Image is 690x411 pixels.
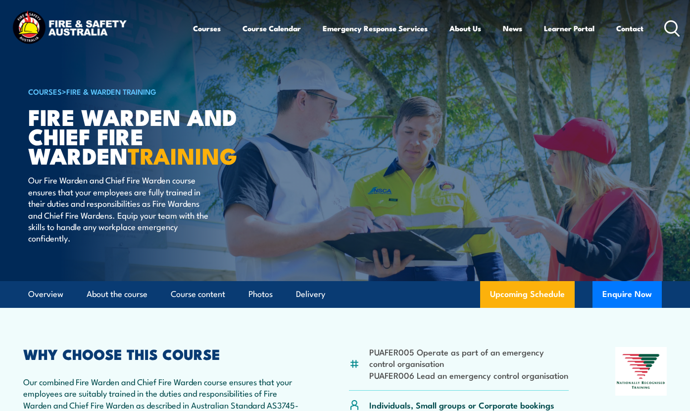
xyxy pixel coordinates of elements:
li: PUAFER006 Lead an emergency control organisation [369,369,569,381]
a: Overview [28,281,63,307]
a: Learner Portal [544,16,594,40]
a: Emergency Response Services [323,16,428,40]
img: Nationally Recognised Training logo. [615,347,667,396]
h2: WHY CHOOSE THIS COURSE [23,347,302,360]
a: News [503,16,522,40]
a: About the course [87,281,148,307]
button: Enquire Now [592,281,662,308]
a: Delivery [296,281,325,307]
a: Upcoming Schedule [480,281,575,308]
li: PUAFER005 Operate as part of an emergency control organisation [369,346,569,369]
a: Contact [616,16,643,40]
a: Photos [248,281,273,307]
p: Individuals, Small groups or Corporate bookings [369,399,554,411]
a: About Us [449,16,481,40]
h6: > [28,85,273,97]
h1: Fire Warden and Chief Fire Warden [28,107,273,165]
a: Course content [171,281,225,307]
a: Course Calendar [243,16,301,40]
a: Fire & Warden Training [66,86,156,97]
a: COURSES [28,86,62,97]
p: Our Fire Warden and Chief Fire Warden course ensures that your employees are fully trained in the... [28,174,209,243]
strong: TRAINING [128,138,238,172]
a: Courses [193,16,221,40]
